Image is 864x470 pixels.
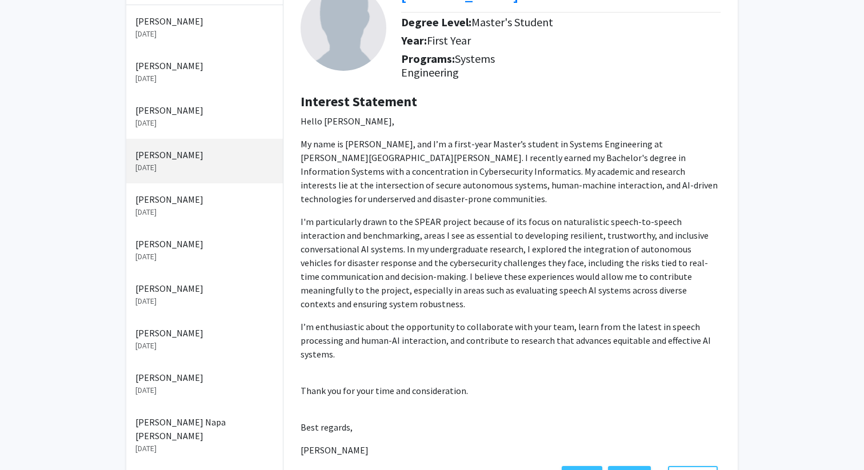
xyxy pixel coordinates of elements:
p: [PERSON_NAME] [301,443,721,457]
b: Interest Statement [301,93,417,110]
p: [DATE] [135,340,274,352]
span: Master's Student [471,15,553,29]
p: [DATE] [135,117,274,129]
p: [PERSON_NAME] Napa [PERSON_NAME] [135,415,274,443]
b: Degree Level: [401,15,471,29]
p: [DATE] [135,443,274,455]
p: Hello [PERSON_NAME], [301,114,721,128]
p: [DATE] [135,384,274,396]
b: Year: [401,33,427,47]
iframe: Chat [9,419,49,461]
p: [PERSON_NAME] [135,326,274,340]
p: [PERSON_NAME] [135,148,274,162]
p: Best regards, [301,420,721,434]
p: [DATE] [135,73,274,85]
p: [DATE] [135,251,274,263]
p: [PERSON_NAME] [135,14,274,28]
p: [PERSON_NAME] [135,237,274,251]
p: I’m enthusiastic about the opportunity to collaborate with your team, learn from the latest in sp... [301,320,721,361]
p: Thank you for your time and consideration. [301,384,721,397]
b: Programs: [401,51,455,66]
p: [PERSON_NAME] [135,282,274,295]
p: [PERSON_NAME] [135,371,274,384]
p: My name is [PERSON_NAME], and I’m a first-year Master’s student in Systems Engineering at [PERSON... [301,137,721,206]
p: [PERSON_NAME] [135,192,274,206]
span: Systems Engineering [401,51,495,79]
p: [DATE] [135,28,274,40]
p: [PERSON_NAME] [135,103,274,117]
p: [PERSON_NAME] [135,59,274,73]
p: [DATE] [135,295,274,307]
p: [DATE] [135,206,274,218]
p: I'm particularly drawn to the SPEAR project because of its focus on naturalistic speech-to-speech... [301,215,721,311]
p: [DATE] [135,162,274,174]
span: First Year [427,33,471,47]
